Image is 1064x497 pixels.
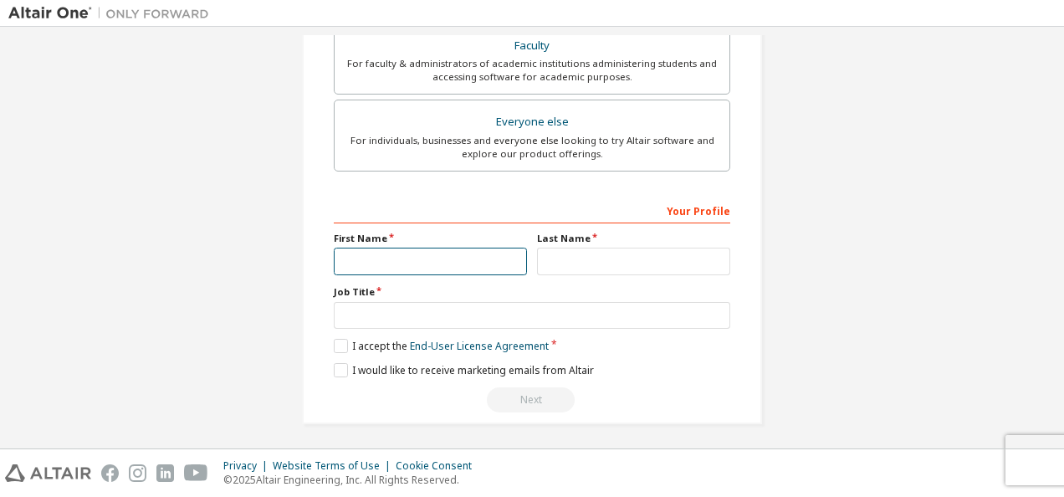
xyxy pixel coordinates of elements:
img: linkedin.svg [156,464,174,482]
label: I would like to receive marketing emails from Altair [334,363,594,377]
div: For individuals, businesses and everyone else looking to try Altair software and explore our prod... [345,134,719,161]
label: Job Title [334,285,730,299]
div: Privacy [223,459,273,473]
div: Website Terms of Use [273,459,396,473]
img: altair_logo.svg [5,464,91,482]
label: Last Name [537,232,730,245]
div: Everyone else [345,110,719,134]
label: I accept the [334,339,549,353]
label: First Name [334,232,527,245]
a: End-User License Agreement [410,339,549,353]
div: Faculty [345,34,719,58]
img: Altair One [8,5,217,22]
img: youtube.svg [184,464,208,482]
div: Read and acccept EULA to continue [334,387,730,412]
img: facebook.svg [101,464,119,482]
img: instagram.svg [129,464,146,482]
div: Your Profile [334,197,730,223]
div: For faculty & administrators of academic institutions administering students and accessing softwa... [345,57,719,84]
div: Cookie Consent [396,459,482,473]
p: © 2025 Altair Engineering, Inc. All Rights Reserved. [223,473,482,487]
